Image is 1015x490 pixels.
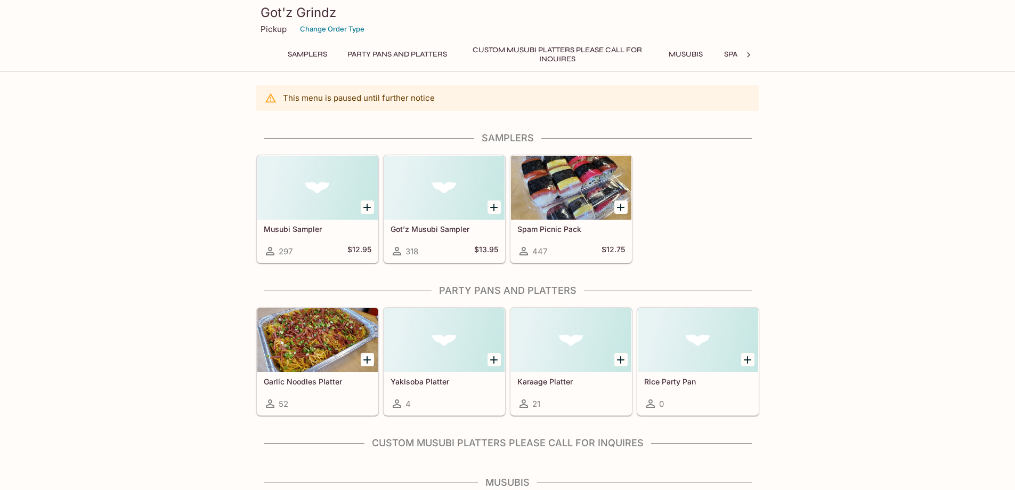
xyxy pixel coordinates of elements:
h4: Samplers [256,132,759,144]
h5: $12.95 [347,245,371,258]
button: Add Got’z Musubi Sampler [488,200,501,214]
button: Add Garlic Noodles Platter [361,353,374,366]
h5: Got’z Musubi Sampler [391,224,498,234]
span: 21 [532,399,540,409]
span: 447 [532,246,547,256]
div: Musubi Sampler [257,156,378,220]
h3: Got'z Grindz [261,4,755,21]
h5: Karaage Platter [517,377,625,386]
button: Spam Musubis [718,47,786,62]
h4: Musubis [256,477,759,488]
span: 4 [405,399,411,409]
span: 318 [405,246,418,256]
a: Got’z Musubi Sampler318$13.95 [384,155,505,263]
a: Rice Party Pan0 [637,308,759,415]
p: This menu is paused until further notice [283,93,435,103]
button: Add Rice Party Pan [741,353,754,366]
div: Garlic Noodles Platter [257,308,378,372]
button: Add Spam Picnic Pack [614,200,628,214]
div: Got’z Musubi Sampler [384,156,505,220]
div: Karaage Platter [511,308,631,372]
span: 0 [659,399,664,409]
h5: Musubi Sampler [264,224,371,234]
div: Yakisoba Platter [384,308,505,372]
span: 52 [279,399,288,409]
div: Rice Party Pan [638,308,758,372]
span: 297 [279,246,293,256]
a: Karaage Platter21 [510,308,632,415]
button: Add Musubi Sampler [361,200,374,214]
button: Custom Musubi Platters PLEASE CALL FOR INQUIRES [461,47,653,62]
p: Pickup [261,24,287,34]
button: Samplers [282,47,333,62]
h5: Garlic Noodles Platter [264,377,371,386]
h5: Rice Party Pan [644,377,752,386]
button: Musubis [662,47,710,62]
h4: Custom Musubi Platters PLEASE CALL FOR INQUIRES [256,437,759,449]
div: Spam Picnic Pack [511,156,631,220]
a: Yakisoba Platter4 [384,308,505,415]
h5: Yakisoba Platter [391,377,498,386]
h5: $12.75 [602,245,625,258]
a: Musubi Sampler297$12.95 [257,155,378,263]
button: Party Pans and Platters [342,47,453,62]
button: Add Yakisoba Platter [488,353,501,366]
h4: Party Pans and Platters [256,285,759,296]
button: Change Order Type [295,21,369,37]
h5: $13.95 [474,245,498,258]
a: Garlic Noodles Platter52 [257,308,378,415]
a: Spam Picnic Pack447$12.75 [510,155,632,263]
button: Add Karaage Platter [614,353,628,366]
h5: Spam Picnic Pack [517,224,625,234]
